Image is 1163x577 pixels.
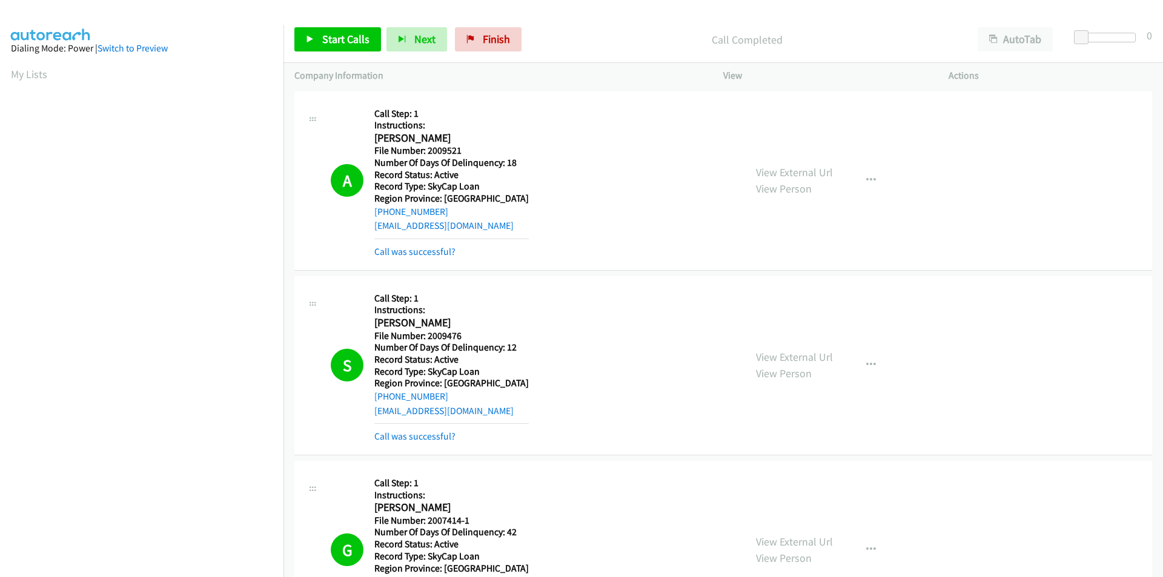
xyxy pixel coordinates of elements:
div: Dialing Mode: Power | [11,41,273,56]
a: Call was successful? [374,430,456,442]
h2: [PERSON_NAME] [374,501,515,515]
div: 0 [1147,27,1152,44]
a: My Lists [11,67,47,81]
span: Start Calls [322,32,369,46]
h5: Instructions: [374,304,529,316]
a: View Person [756,366,812,380]
h1: A [331,164,363,197]
h5: Record Type: SkyCap Loan [374,550,529,562]
h5: Instructions: [374,489,529,501]
h5: Number Of Days Of Delinquency: 42 [374,526,529,538]
a: [PHONE_NUMBER] [374,206,448,217]
h5: Call Step: 1 [374,108,529,120]
a: [PHONE_NUMBER] [374,391,448,402]
a: [EMAIL_ADDRESS][DOMAIN_NAME] [374,220,514,231]
a: View External Url [756,165,833,179]
a: Call was successful? [374,246,456,257]
p: Company Information [294,68,701,83]
a: View Person [756,182,812,196]
h5: Number Of Days Of Delinquency: 18 [374,157,529,169]
a: [EMAIL_ADDRESS][DOMAIN_NAME] [374,405,514,417]
a: View External Url [756,350,833,364]
h5: Region Province: [GEOGRAPHIC_DATA] [374,377,529,389]
a: Switch to Preview [98,42,168,54]
h2: [PERSON_NAME] [374,316,515,330]
h5: Call Step: 1 [374,477,529,489]
iframe: Resource Center [1128,240,1163,337]
h5: Number Of Days Of Delinquency: 12 [374,341,529,354]
h1: S [331,349,363,381]
h5: Call Step: 1 [374,292,529,305]
h5: Region Province: [GEOGRAPHIC_DATA] [374,562,529,575]
a: View Person [756,551,812,565]
a: Start Calls [294,27,381,51]
h5: Record Status: Active [374,538,529,550]
h2: [PERSON_NAME] [374,131,515,145]
span: Finish [483,32,510,46]
h5: Region Province: [GEOGRAPHIC_DATA] [374,193,529,205]
h5: File Number: 2007414-1 [374,515,529,527]
h5: Record Status: Active [374,169,529,181]
button: Next [386,27,447,51]
p: Call Completed [538,31,956,48]
h1: G [331,533,363,566]
p: View [723,68,927,83]
h5: File Number: 2009476 [374,330,529,342]
h5: Record Status: Active [374,354,529,366]
h5: Instructions: [374,119,529,131]
div: Delay between calls (in seconds) [1080,33,1136,42]
span: Next [414,32,436,46]
h5: File Number: 2009521 [374,145,529,157]
p: Actions [949,68,1152,83]
button: AutoTab [978,27,1053,51]
h5: Record Type: SkyCap Loan [374,366,529,378]
a: Finish [455,27,522,51]
a: View External Url [756,535,833,549]
h5: Record Type: SkyCap Loan [374,180,529,193]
